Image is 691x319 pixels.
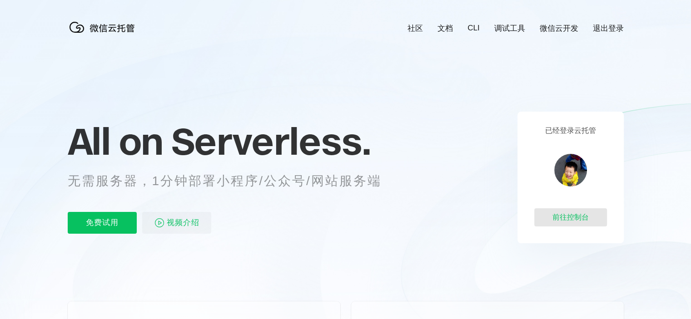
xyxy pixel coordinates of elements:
span: 视频介绍 [167,212,199,234]
p: 免费试用 [68,212,137,234]
a: 文档 [437,23,453,34]
img: 微信云托管 [68,18,140,36]
a: 微信云托管 [68,30,140,38]
img: video_play.svg [154,217,165,228]
a: 微信云开发 [540,23,578,34]
span: Serverless. [171,118,371,164]
p: 已经登录云托管 [545,126,596,136]
a: 退出登录 [593,23,624,34]
p: 无需服务器，1分钟部署小程序/公众号/网站服务端 [68,172,398,190]
div: 前往控制台 [534,208,607,226]
a: 社区 [408,23,423,34]
a: 调试工具 [494,23,525,34]
a: CLI [467,24,479,33]
span: All on [68,118,163,164]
